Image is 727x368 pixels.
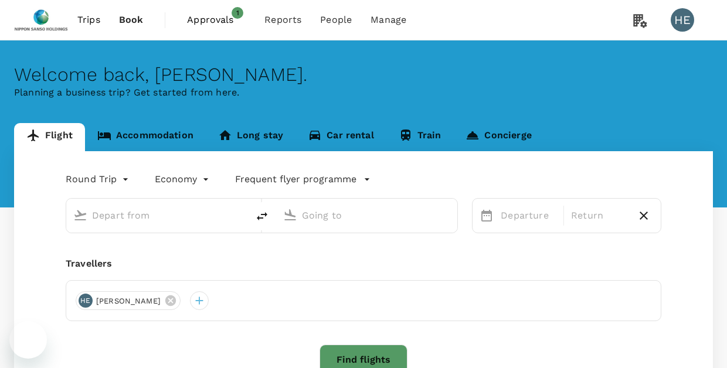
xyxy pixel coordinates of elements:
span: Manage [371,13,406,27]
span: 1 [232,7,243,19]
a: Train [386,123,454,151]
a: Long stay [206,123,295,151]
a: Concierge [453,123,543,151]
div: HE[PERSON_NAME] [76,291,181,310]
a: Flight [14,123,85,151]
div: Travellers [66,257,661,271]
input: Going to [302,206,433,224]
button: Open [449,214,451,216]
div: HE [79,294,93,308]
input: Depart from [92,206,223,224]
p: Departure [501,209,556,223]
a: Car rental [295,123,386,151]
span: Reports [264,13,301,27]
p: Frequent flyer programme [235,172,356,186]
div: HE [671,8,694,32]
div: Economy [155,170,212,189]
p: Return [571,209,627,223]
button: Open [240,214,242,216]
span: Book [119,13,144,27]
span: Trips [77,13,100,27]
img: Nippon Sanso Holdings Singapore Pte Ltd [14,7,68,33]
p: Planning a business trip? Get started from here. [14,86,713,100]
span: People [320,13,352,27]
button: delete [248,202,276,230]
div: Welcome back , [PERSON_NAME] . [14,64,713,86]
span: Approvals [187,13,246,27]
a: Accommodation [85,123,206,151]
iframe: Button to launch messaging window [9,321,47,359]
span: [PERSON_NAME] [89,295,168,307]
div: Round Trip [66,170,131,189]
button: Frequent flyer programme [235,172,371,186]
